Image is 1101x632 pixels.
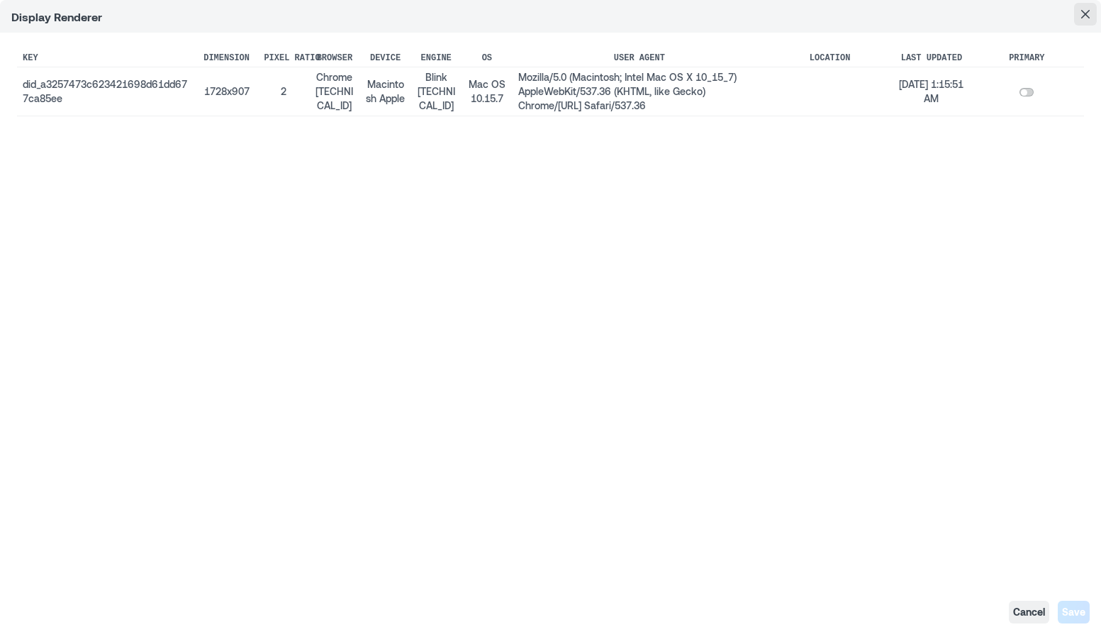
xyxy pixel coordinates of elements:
p: Blink [TECHNICAL_ID] [416,70,456,113]
th: Engine [410,50,462,67]
th: Key [17,50,195,67]
th: User Agent [513,50,766,67]
th: Pixel Ratio [258,50,309,67]
th: Device [360,50,411,67]
th: Browser [309,50,360,67]
th: Last Updated [893,50,970,67]
p: Macintosh Apple [366,77,406,106]
p: 2 [264,84,303,99]
th: Primary [970,50,1084,67]
span: Save [1062,605,1085,619]
button: Cancel [1009,601,1049,623]
p: did_a3257473c623421698d61dd677ca85ee [23,77,189,106]
span: Cancel [1013,605,1045,619]
th: OS [462,50,513,67]
th: Location [766,50,893,67]
p: Chrome [TECHNICAL_ID] [315,70,354,113]
p: Mozilla/5.0 (Macintosh; Intel Mac OS X 10_15_7) AppleWebKit/537.36 (KHTML, like Gecko) Chrome/[UR... [518,70,761,113]
p: Mac OS 10.15.7 [467,77,507,106]
p: [DATE] 1:15:51 AM [899,77,964,106]
button: Close [1074,3,1097,26]
th: Dimension [195,50,259,67]
button: Save [1058,601,1090,623]
p: 1728 x 907 [201,84,253,99]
